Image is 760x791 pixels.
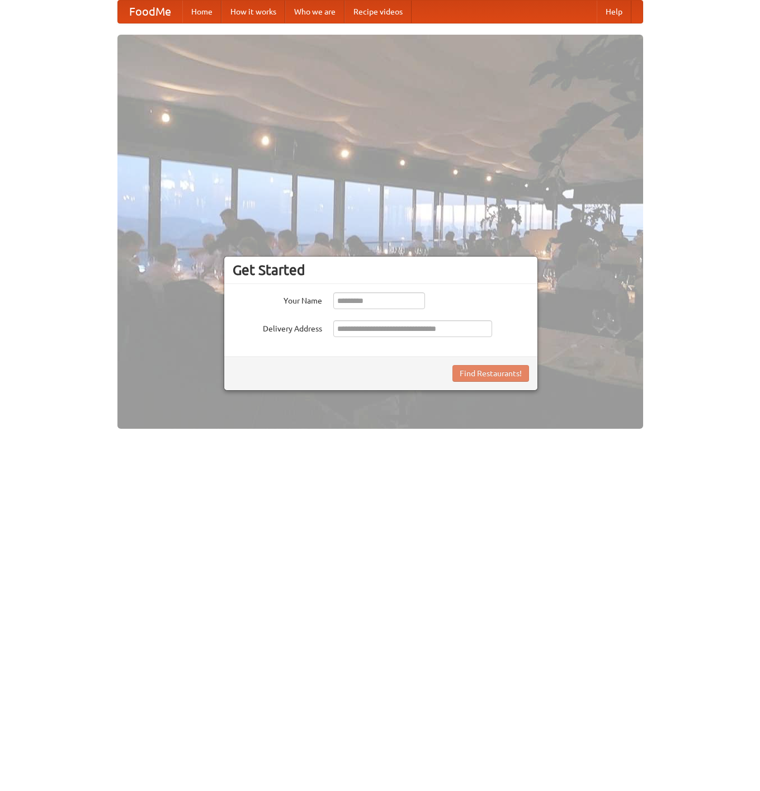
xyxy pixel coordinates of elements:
[233,292,322,306] label: Your Name
[118,1,182,23] a: FoodMe
[285,1,344,23] a: Who we are
[221,1,285,23] a: How it works
[344,1,412,23] a: Recipe videos
[233,320,322,334] label: Delivery Address
[452,365,529,382] button: Find Restaurants!
[182,1,221,23] a: Home
[597,1,631,23] a: Help
[233,262,529,278] h3: Get Started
